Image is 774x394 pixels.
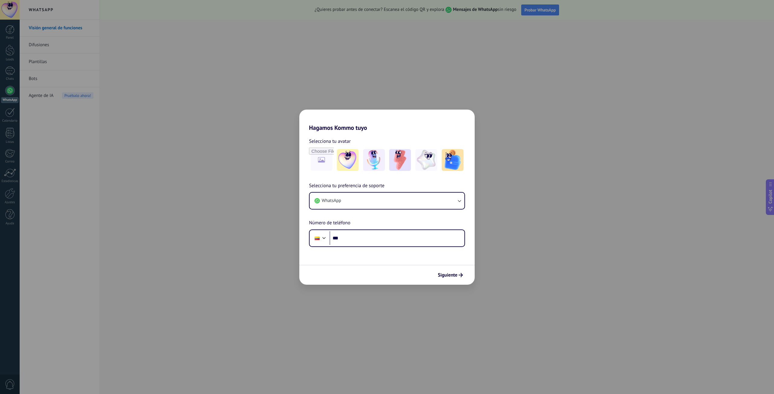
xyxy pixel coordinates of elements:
[309,219,350,227] span: Número de teléfono
[309,137,351,145] span: Selecciona tu avatar
[299,110,475,131] h2: Hagamos Kommo tuyo
[309,182,385,190] span: Selecciona tu preferencia de soporte
[322,198,341,204] span: WhatsApp
[435,270,466,280] button: Siguiente
[311,232,323,245] div: Colombia: + 57
[337,149,359,171] img: -1.jpeg
[438,273,457,277] span: Siguiente
[442,149,463,171] img: -5.jpeg
[363,149,385,171] img: -2.jpeg
[389,149,411,171] img: -3.jpeg
[415,149,437,171] img: -4.jpeg
[310,193,464,209] button: WhatsApp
